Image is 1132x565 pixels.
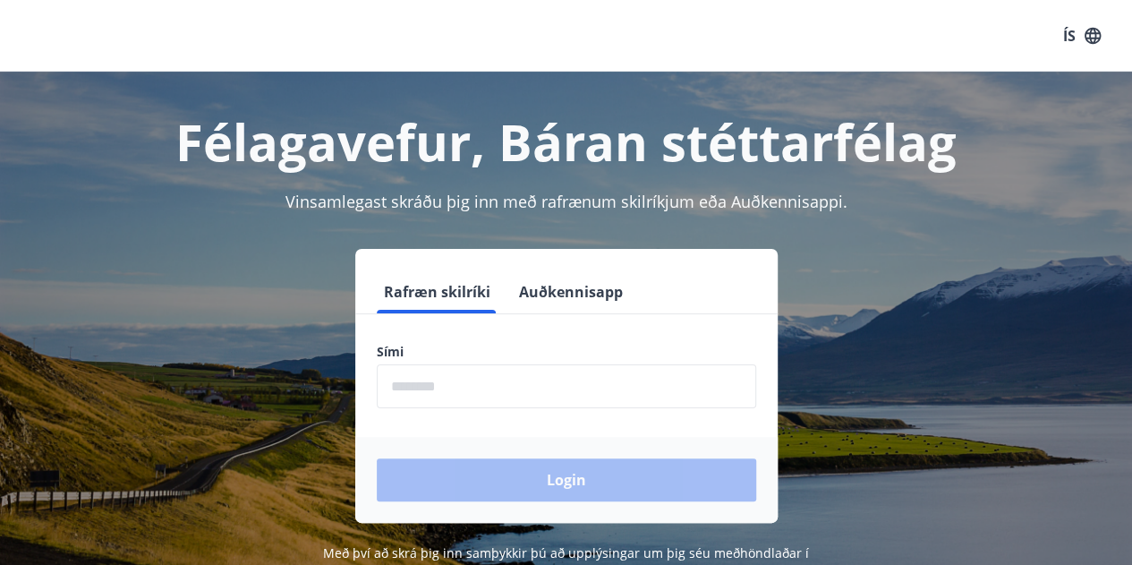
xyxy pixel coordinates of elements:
[21,107,1111,175] h1: Félagavefur, Báran stéttarfélag
[285,191,847,212] span: Vinsamlegast skráðu þig inn með rafrænum skilríkjum eða Auðkennisappi.
[377,270,498,313] button: Rafræn skilríki
[377,343,756,361] label: Sími
[1053,20,1111,52] button: ÍS
[512,270,630,313] button: Auðkennisapp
